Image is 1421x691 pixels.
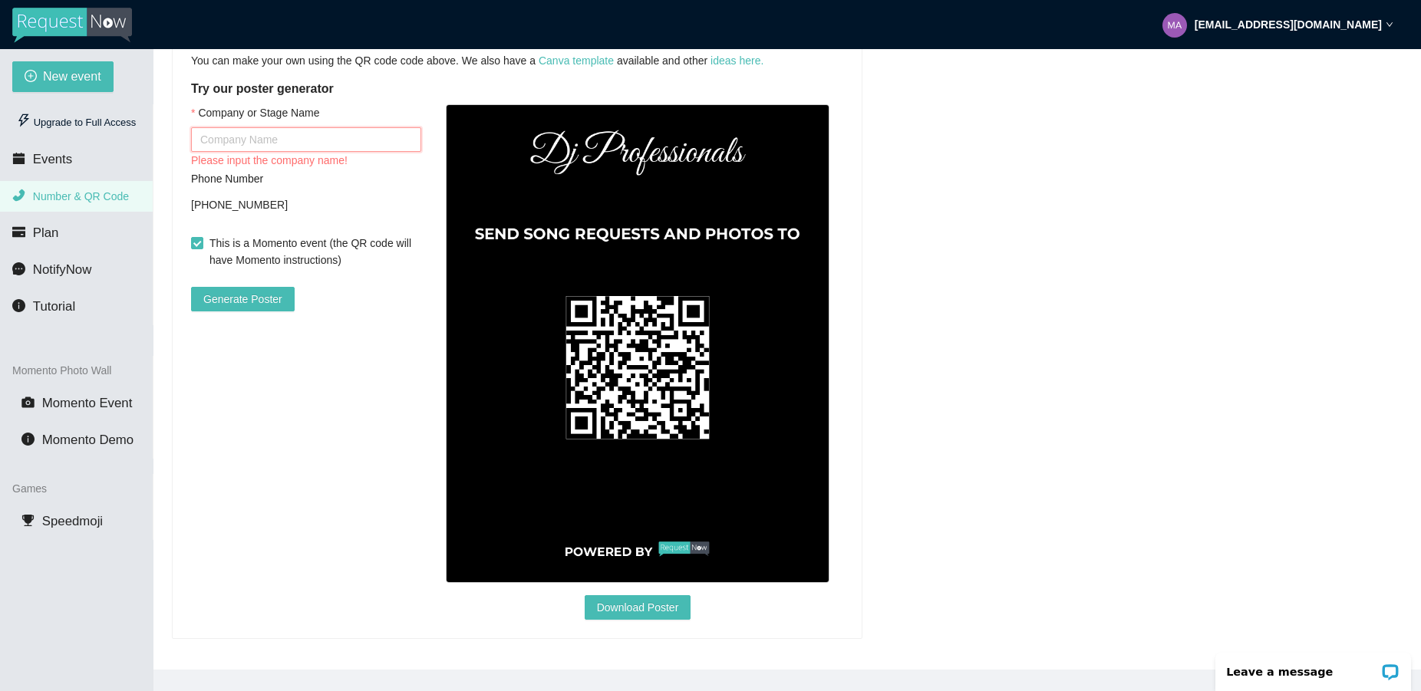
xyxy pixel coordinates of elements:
[585,595,691,620] button: Download Poster
[42,396,133,410] span: Momento Event
[12,61,114,92] button: plus-circleNew event
[203,235,421,268] span: This is a Momento event (the QR code will have Momento instructions)
[17,114,31,127] span: thunderbolt
[12,189,25,202] span: phone
[12,225,25,239] span: credit-card
[12,299,25,312] span: info-circle
[191,52,843,69] p: You can make your own using the QR code code above. We also have a available and other
[12,107,140,138] div: Upgrade to Full Access
[1205,643,1421,691] iframe: LiveChat chat widget
[1386,21,1393,28] span: down
[12,152,25,165] span: calendar
[203,291,282,308] span: Generate Poster
[191,80,843,98] h5: Try our poster generator
[710,54,763,67] a: ideas here.
[12,8,132,43] img: RequestNow
[539,54,614,67] a: Canva template
[191,170,421,187] div: Phone Number
[42,514,103,528] span: Speedmoji
[33,225,59,240] span: Plan
[191,193,421,216] div: [PHONE_NUMBER]
[1195,18,1382,31] strong: [EMAIL_ADDRESS][DOMAIN_NAME]
[21,433,35,446] span: info-circle
[43,67,101,86] span: New event
[191,127,421,152] input: Company or Stage Name
[12,262,25,275] span: message
[42,433,134,447] span: Momento Demo
[21,514,35,527] span: trophy
[33,152,72,166] span: Events
[191,287,295,311] button: Generate Poster
[597,599,679,616] span: Download Poster
[33,262,91,277] span: NotifyNow
[191,152,421,169] div: Please input the company name!
[33,299,75,314] span: Tutorial
[446,104,829,584] img: Generated Poster
[191,104,319,121] label: Company or Stage Name
[1162,13,1187,38] img: b47815c75c843dd9398526cffb3d5017
[33,190,129,202] span: Number & QR Code
[21,396,35,409] span: camera
[25,70,37,84] span: plus-circle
